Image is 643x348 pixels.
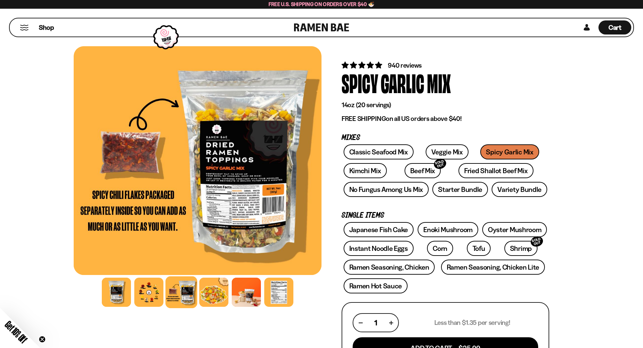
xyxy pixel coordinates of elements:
[342,135,549,141] p: Mixes
[342,61,383,69] span: 4.75 stars
[426,144,469,159] a: Veggie Mix
[342,115,549,123] p: on all US orders above $40!
[458,163,533,178] a: Fried Shallot Beef Mix
[441,260,545,275] a: Ramen Seasoning, Chicken Lite
[39,336,46,343] button: Close teaser
[418,222,478,237] a: Enoki Mushroom
[381,70,424,95] div: Garlic
[504,241,538,256] a: ShrimpSOLD OUT
[344,144,414,159] a: Classic Seafood Mix
[344,278,408,293] a: Ramen Hot Sauce
[467,241,491,256] a: Tofu
[342,115,386,123] strong: FREE SHIPPING
[482,222,547,237] a: Oyster Mushroom
[342,70,378,95] div: Spicy
[344,182,429,197] a: No Fungus Among Us Mix
[342,212,549,219] p: Single Items
[427,241,453,256] a: Corn
[529,235,544,248] div: SOLD OUT
[427,70,451,95] div: Mix
[39,20,54,34] a: Shop
[3,319,29,345] span: Get 10% Off
[344,163,387,178] a: Kimchi Mix
[344,260,435,275] a: Ramen Seasoning, Chicken
[388,61,422,69] span: 940 reviews
[269,1,375,7] span: Free U.S. Shipping on Orders over $40 🍜
[342,101,549,109] p: 14oz (20 servings)
[433,157,447,170] div: SOLD OUT
[374,319,377,327] span: 1
[405,163,441,178] a: Beef MixSOLD OUT
[434,319,510,327] p: Less than $1.35 per serving!
[344,222,414,237] a: Japanese Fish Cake
[344,241,414,256] a: Instant Noodle Eggs
[39,23,54,32] span: Shop
[432,182,488,197] a: Starter Bundle
[492,182,547,197] a: Variety Bundle
[20,25,29,30] button: Mobile Menu Trigger
[609,23,622,31] span: Cart
[598,18,631,37] a: Cart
